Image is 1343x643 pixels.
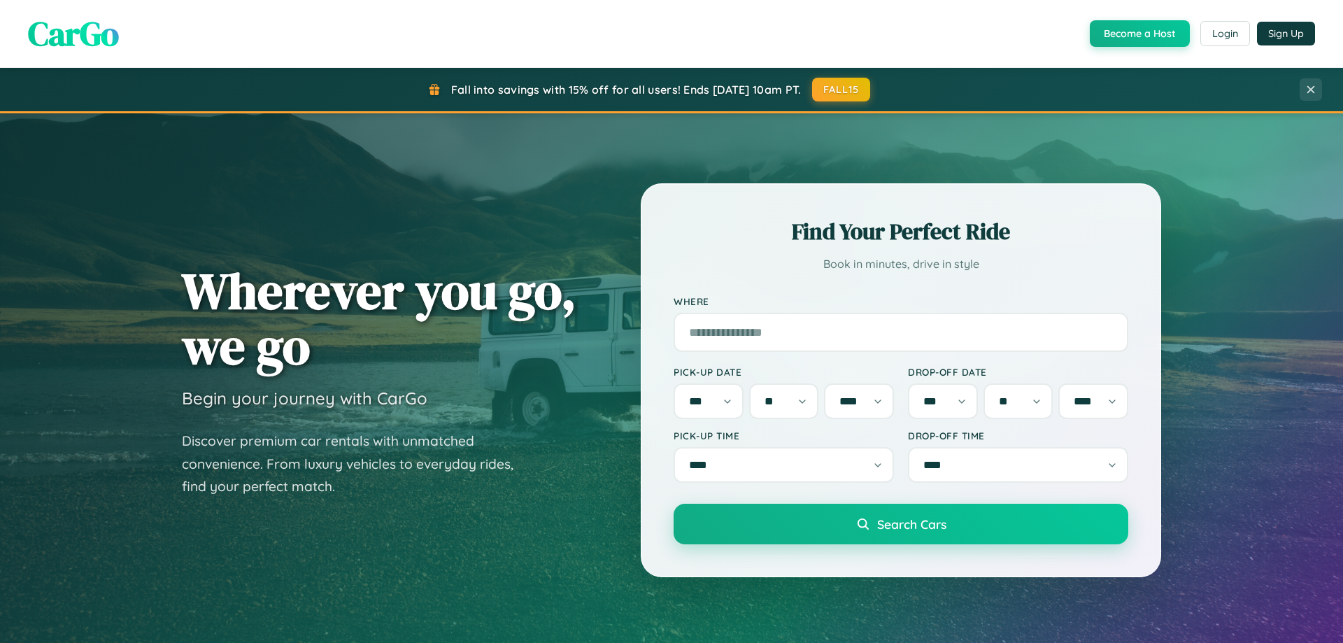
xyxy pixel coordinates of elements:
button: Search Cars [674,504,1128,544]
label: Where [674,295,1128,307]
button: Login [1200,21,1250,46]
button: Sign Up [1257,22,1315,45]
h1: Wherever you go, we go [182,263,576,374]
label: Pick-up Date [674,366,894,378]
span: CarGo [28,10,119,57]
h3: Begin your journey with CarGo [182,388,427,409]
span: Search Cars [877,516,946,532]
h2: Find Your Perfect Ride [674,216,1128,247]
label: Pick-up Time [674,430,894,441]
button: Become a Host [1090,20,1190,47]
p: Discover premium car rentals with unmatched convenience. From luxury vehicles to everyday rides, ... [182,430,532,498]
span: Fall into savings with 15% off for all users! Ends [DATE] 10am PT. [451,83,802,97]
button: FALL15 [812,78,871,101]
label: Drop-off Time [908,430,1128,441]
p: Book in minutes, drive in style [674,254,1128,274]
label: Drop-off Date [908,366,1128,378]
